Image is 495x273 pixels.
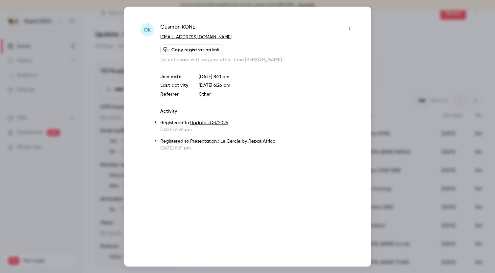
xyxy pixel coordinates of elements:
button: Copy registration link [160,44,223,55]
a: [EMAIL_ADDRESS][DOMAIN_NAME] [160,34,232,39]
p: [DATE] 8:21 pm [199,73,355,80]
a: Présentation : Le Cercle by Repat Africa [190,139,276,143]
span: [DATE] 6:26 pm [199,83,230,87]
p: Registered to [160,119,355,126]
span: Ousman KONE [160,23,195,34]
p: Other [199,91,355,97]
p: Activity [160,108,355,114]
a: Update : Q3/2025 [190,120,228,125]
p: Last activity [160,82,188,89]
p: Registered to [160,138,355,145]
p: Join date [160,73,188,80]
p: Do not share with anyone other than [PERSON_NAME] [160,56,355,63]
p: [DATE] 6:26 pm [160,126,355,133]
p: [DATE] 8:21 pm [160,145,355,151]
p: Referrer [160,91,188,97]
span: OK [144,26,151,34]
